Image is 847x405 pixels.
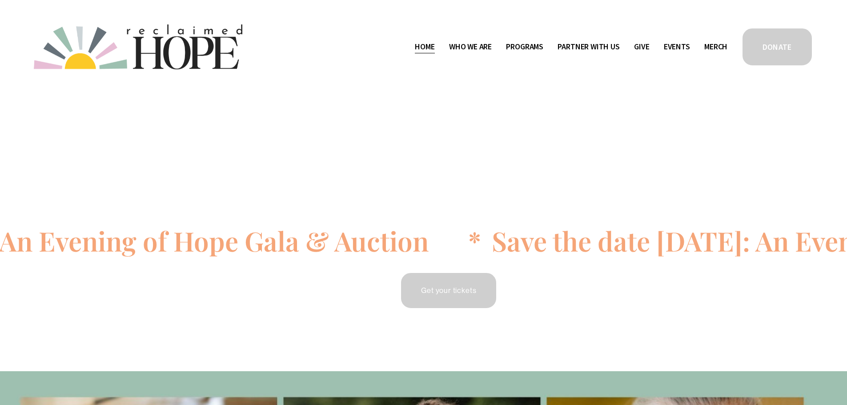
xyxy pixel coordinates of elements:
[704,40,727,54] a: Merch
[664,40,690,54] a: Events
[506,40,543,54] a: folder dropdown
[400,272,498,309] a: Get your tickets
[558,40,619,53] span: Partner With Us
[506,40,543,53] span: Programs
[449,40,492,53] span: Who We Are
[741,27,813,67] a: DONATE
[449,40,492,54] a: folder dropdown
[558,40,619,54] a: folder dropdown
[634,40,649,54] a: Give
[34,24,242,69] img: Reclaimed Hope Initiative
[415,40,434,54] a: Home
